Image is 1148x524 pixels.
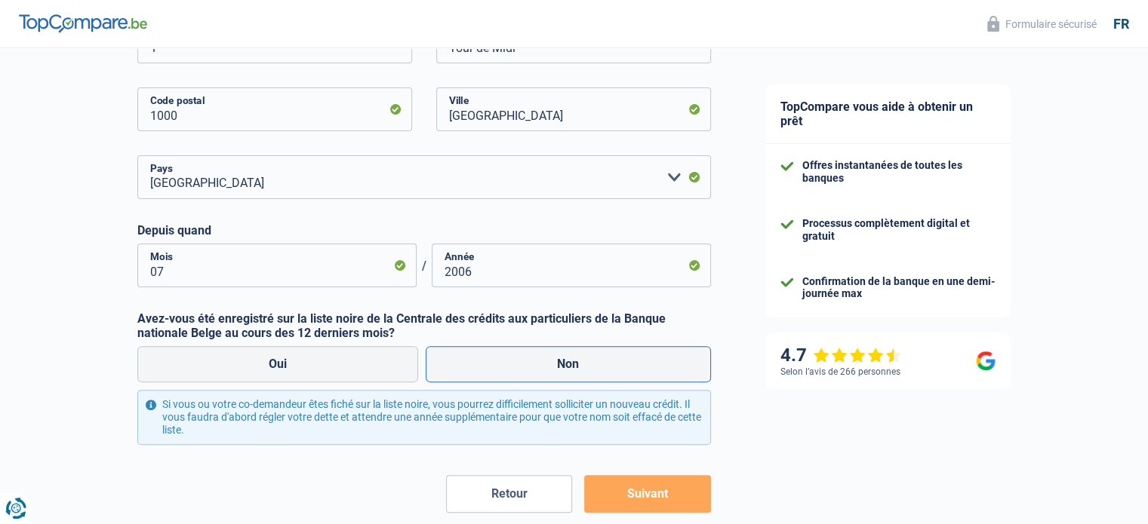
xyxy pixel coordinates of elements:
button: Suivant [584,475,710,513]
input: MM [137,244,417,287]
label: Oui [137,346,419,382]
button: Formulaire sécurisé [978,11,1106,36]
div: Offres instantanées de toutes les banques [802,159,996,185]
img: TopCompare Logo [19,14,147,32]
div: 4.7 [780,345,902,366]
div: Selon l’avis de 266 personnes [780,366,900,377]
div: Processus complètement digital et gratuit [802,217,996,243]
label: Avez-vous été enregistré sur la liste noire de la Centrale des crédits aux particuliers de la Ban... [137,311,711,340]
button: Retour [446,475,572,513]
div: Confirmation de la banque en une demi-journée max [802,275,996,301]
div: Si vous ou votre co-demandeur êtes fiché sur la liste noire, vous pourrez difficilement sollicite... [137,390,711,444]
span: / [417,259,432,273]
div: fr [1113,16,1129,32]
input: AAAA [432,244,711,287]
label: Depuis quand [137,223,711,237]
div: TopCompare vous aide à obtenir un prêt [765,84,1011,144]
label: Non [426,346,711,382]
